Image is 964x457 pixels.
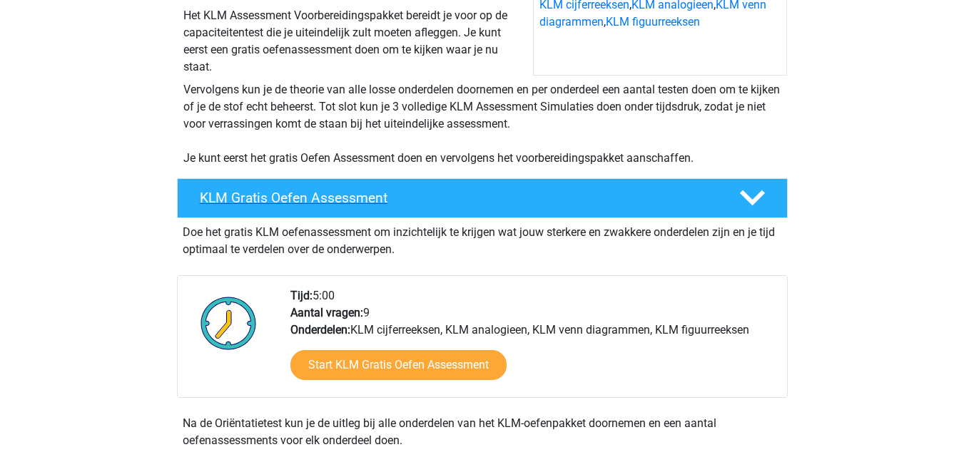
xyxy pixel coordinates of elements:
div: Na de Oriëntatietest kun je de uitleg bij alle onderdelen van het KLM-oefenpakket doornemen en ee... [177,415,788,449]
a: KLM Gratis Oefen Assessment [171,178,793,218]
a: Start KLM Gratis Oefen Assessment [290,350,507,380]
div: Doe het gratis KLM oefenassessment om inzichtelijk te krijgen wat jouw sterkere en zwakkere onder... [177,218,788,258]
h4: KLM Gratis Oefen Assessment [200,190,716,206]
img: Klok [193,287,265,359]
div: Vervolgens kun je de theorie van alle losse onderdelen doornemen en per onderdeel een aantal test... [178,81,787,167]
a: KLM figuurreeksen [606,15,700,29]
div: 5:00 9 KLM cijferreeksen, KLM analogieen, KLM venn diagrammen, KLM figuurreeksen [280,287,786,397]
b: Onderdelen: [290,323,350,337]
b: Aantal vragen: [290,306,363,319]
b: Tijd: [290,289,313,302]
